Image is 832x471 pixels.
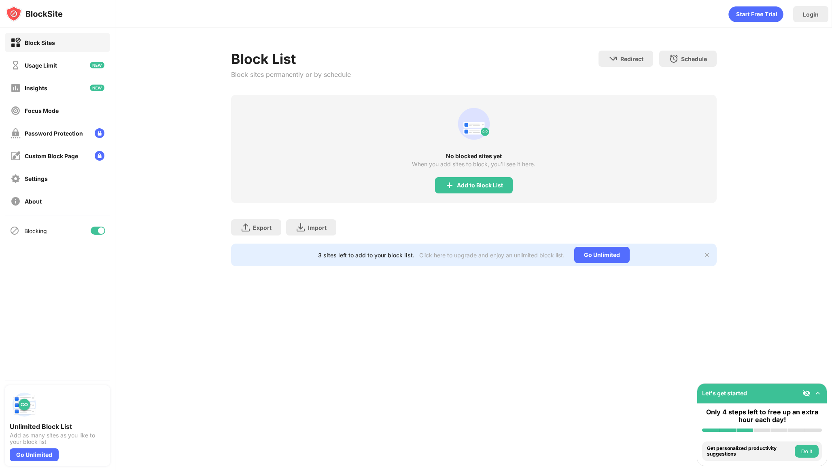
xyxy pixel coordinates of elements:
div: Blocking [24,227,47,234]
img: block-on.svg [11,38,21,48]
img: new-icon.svg [90,62,104,68]
div: Import [308,224,327,231]
div: Password Protection [25,130,83,137]
img: password-protection-off.svg [11,128,21,138]
img: blocking-icon.svg [10,226,19,235]
div: Add to Block List [457,182,503,189]
div: Only 4 steps left to free up an extra hour each day! [702,408,822,424]
div: Login [803,11,819,18]
div: Schedule [681,55,707,62]
div: When you add sites to block, you’ll see it here. [412,161,535,168]
img: time-usage-off.svg [11,60,21,70]
div: Block Sites [25,39,55,46]
div: Insights [25,85,47,91]
div: Settings [25,175,48,182]
img: logo-blocksite.svg [6,6,63,22]
div: No blocked sites yet [231,153,717,159]
img: insights-off.svg [11,83,21,93]
img: x-button.svg [704,252,710,258]
div: Go Unlimited [574,247,630,263]
div: Go Unlimited [10,448,59,461]
div: About [25,198,42,205]
div: Let's get started [702,390,747,397]
div: Get personalized productivity suggestions [707,446,793,457]
div: Custom Block Page [25,153,78,159]
img: eye-not-visible.svg [802,389,811,397]
img: customize-block-page-off.svg [11,151,21,161]
img: about-off.svg [11,196,21,206]
img: settings-off.svg [11,174,21,184]
div: animation [454,104,493,143]
img: push-block-list.svg [10,390,39,419]
div: Add as many sites as you like to your block list [10,432,105,445]
img: omni-setup-toggle.svg [814,389,822,397]
img: lock-menu.svg [95,128,104,138]
button: Do it [795,445,819,458]
div: Export [253,224,272,231]
img: lock-menu.svg [95,151,104,161]
div: Usage Limit [25,62,57,69]
div: Click here to upgrade and enjoy an unlimited block list. [419,252,565,259]
div: Block sites permanently or by schedule [231,70,351,78]
img: focus-off.svg [11,106,21,116]
div: Block List [231,51,351,67]
div: animation [728,6,783,22]
div: Redirect [620,55,643,62]
div: 3 sites left to add to your block list. [318,252,414,259]
div: Unlimited Block List [10,422,105,431]
img: new-icon.svg [90,85,104,91]
div: Focus Mode [25,107,59,114]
